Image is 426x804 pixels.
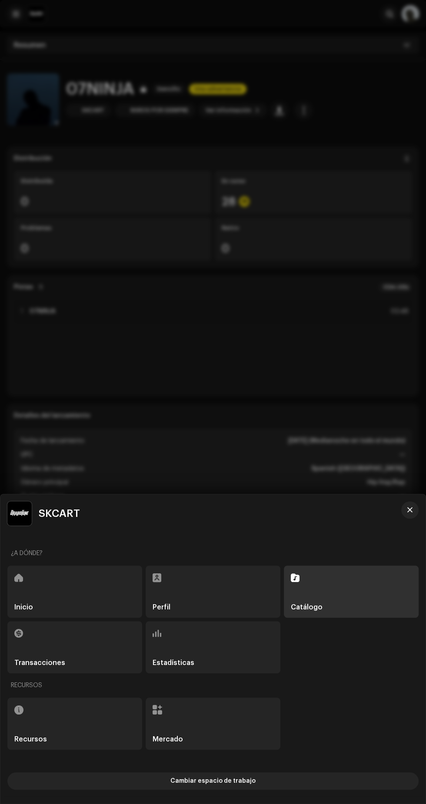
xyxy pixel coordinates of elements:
[39,508,80,519] span: SKCART
[7,543,419,564] re-a-nav-header: ¿A dónde?
[170,772,256,790] span: Cambiar espacio de trabajo
[291,604,323,611] h5: Catálogo
[14,604,33,611] h5: Inicio
[153,736,183,743] h5: Mercado
[153,659,194,666] h5: Estadísticas
[7,501,32,526] img: 10370c6a-d0e2-4592-b8a2-38f444b0ca44
[153,604,170,611] h5: Perfil
[7,772,419,790] button: Cambiar espacio de trabajo
[14,659,65,666] h5: Transacciones
[14,736,47,743] h5: Recursos
[7,675,419,696] re-a-nav-header: Recursos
